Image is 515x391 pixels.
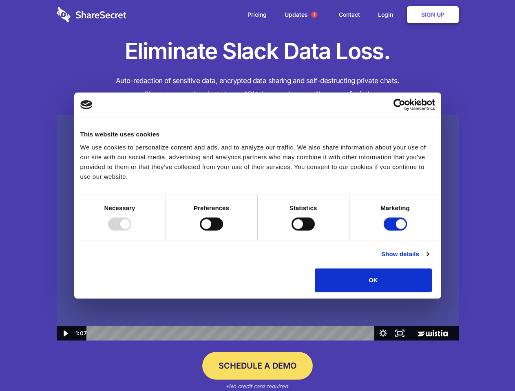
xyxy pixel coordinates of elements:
[375,326,391,340] button: Show settings menu
[315,268,432,292] button: OK
[225,383,290,389] em: *No credit card required.
[194,204,229,211] strong: Preferences
[407,6,459,23] a: Sign Up
[364,99,435,111] a: Usercentrics Cookiebot - opens in a new window
[380,204,410,211] strong: Marketing
[93,326,371,340] div: Playbar
[57,115,459,341] img: Sharesecret
[331,2,368,27] a: Contact
[57,37,459,66] h1: Eliminate Slack Data Loss.
[474,350,505,381] iframe: Drift Widget Chat Controller
[104,204,135,211] strong: Necessary
[80,100,93,109] img: logo
[239,2,275,27] a: Pricing
[202,352,313,380] a: Schedule a Demo
[80,130,435,139] div: This website uses cookies
[80,143,435,182] div: We use cookies to personalize content and ads, and to analyze our traffic. We also share informat...
[391,326,408,340] button: Fullscreen
[370,2,405,27] a: Login
[408,326,458,340] a: Wistia Logo -- Learn More
[57,74,459,101] h4: Auto-redaction of sensitive data, encrypted data sharing and self-destructing private chats. Shar...
[57,7,126,22] img: logo-wordmark-white-trans-d4663122ce5f474addd5e946df7df03e33cb6a1c49d2221995e7729f52c070b2.svg
[381,249,429,259] a: Show details
[311,11,318,18] span: 1
[57,326,73,340] button: Play Video
[290,204,317,211] strong: Statistics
